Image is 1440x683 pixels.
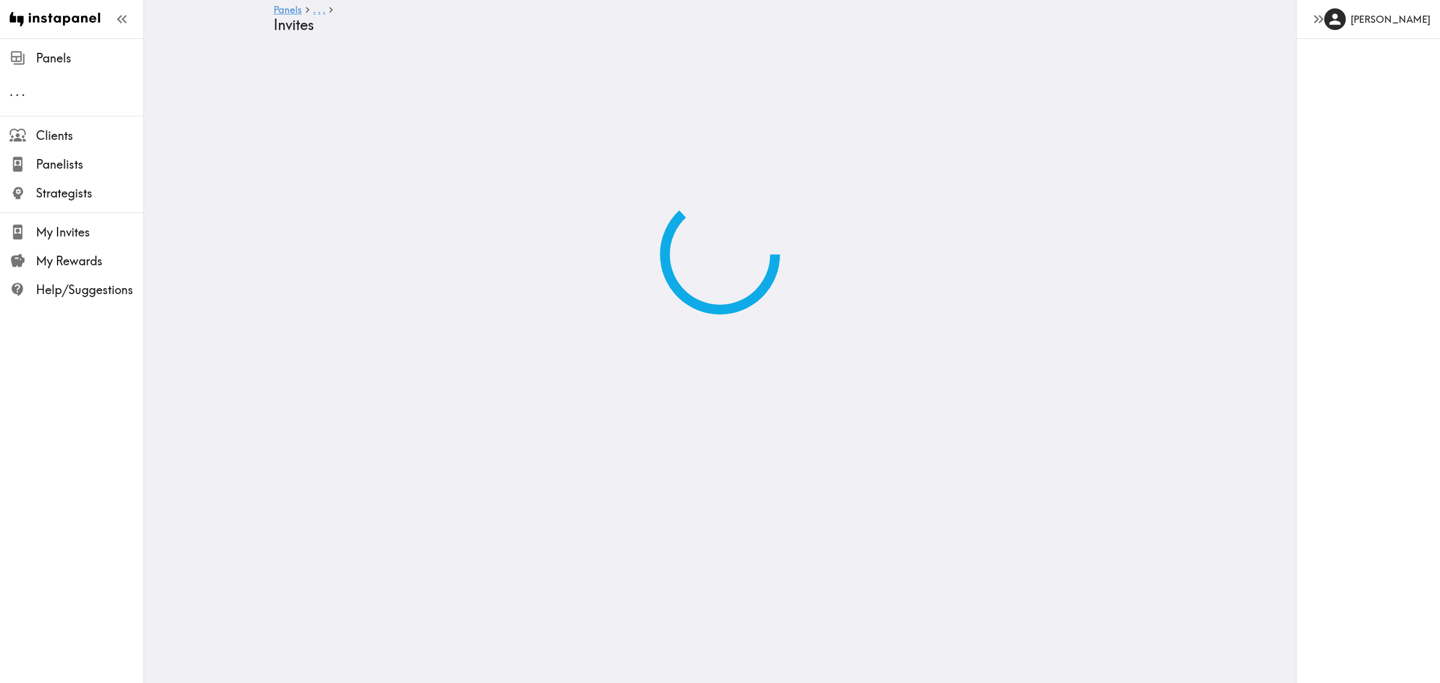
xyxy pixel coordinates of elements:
a: Panels [274,5,302,16]
span: Panels [36,50,143,67]
span: . [10,84,13,99]
span: My Rewards [36,253,143,269]
h6: [PERSON_NAME] [1351,13,1430,26]
span: . [22,84,25,99]
h4: Invites [274,16,1157,34]
span: . [318,4,320,16]
span: . [313,4,316,16]
span: Panelists [36,156,143,173]
span: Clients [36,127,143,144]
span: . [16,84,19,99]
span: Help/Suggestions [36,281,143,298]
span: My Invites [36,224,143,241]
span: Strategists [36,185,143,202]
a: ... [313,5,325,16]
span: . [323,4,325,16]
